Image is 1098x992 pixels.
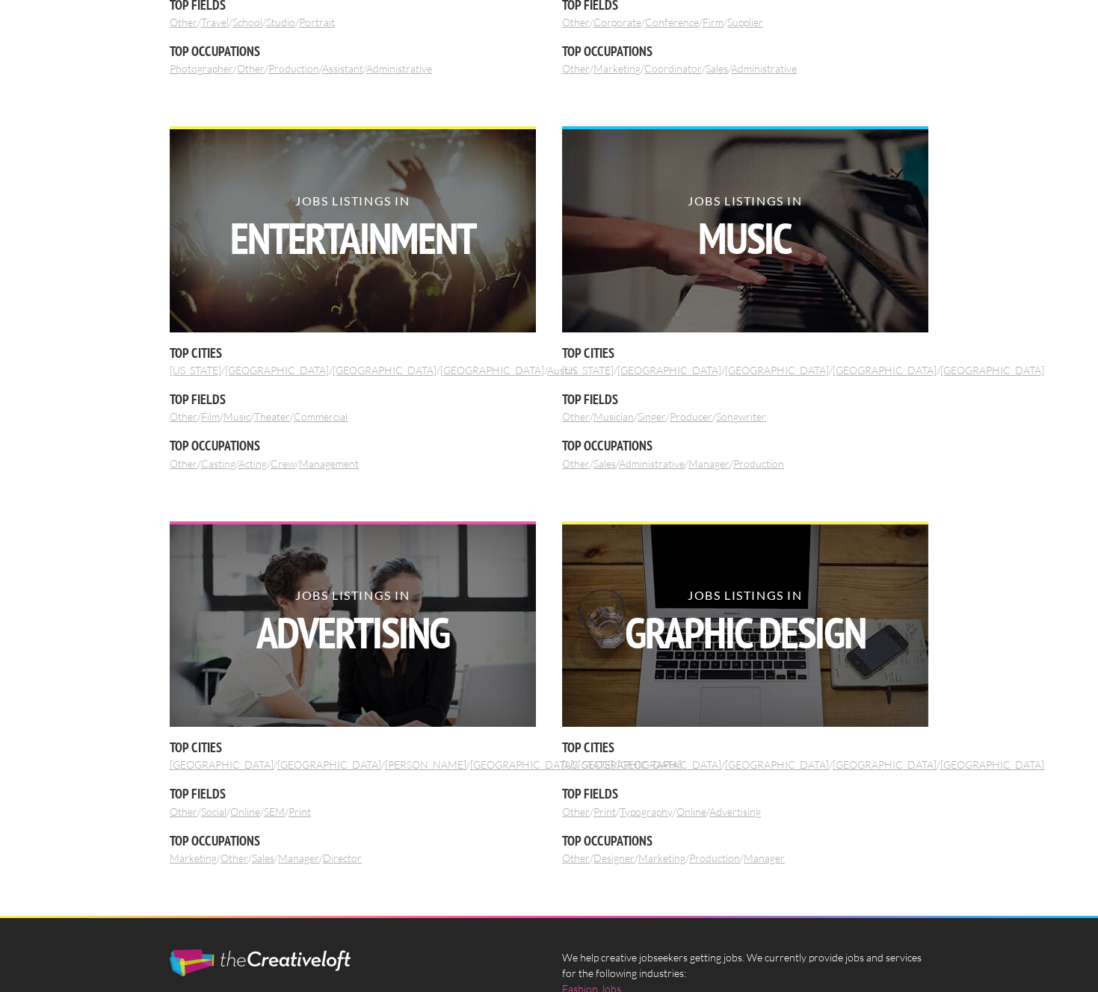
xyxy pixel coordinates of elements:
h5: Top Occupations [170,436,536,455]
img: The Creative Loft [170,949,351,976]
div: / / / / / / / / / / / / [562,521,928,865]
a: Marketing [593,62,641,75]
a: Jobs Listings inGraphic Design [562,521,928,728]
a: Director [323,852,362,864]
a: Musician [593,410,634,423]
a: [GEOGRAPHIC_DATA] [833,364,937,376]
a: Sales [706,62,728,75]
a: Jobs Listings inMusic [562,126,928,332]
a: [US_STATE] [170,364,221,376]
a: Assistant [322,62,363,75]
a: Typography [620,805,673,818]
a: Crew [271,457,295,470]
img: two women in advertising smiling and looking at a computer [170,524,536,728]
h5: Top Occupations [562,436,928,455]
a: Administrative [619,457,685,470]
a: Supplier [727,16,763,28]
h5: Top Occupations [562,42,928,61]
a: Other [562,16,590,28]
a: Production [268,62,319,75]
h5: Top Fields [170,784,536,803]
a: Coordinator [644,62,702,75]
a: [GEOGRAPHIC_DATA] [333,364,437,376]
strong: Advertising [170,611,536,654]
a: Other [170,457,197,470]
a: Other [170,16,197,28]
h5: Top Cities [562,738,928,757]
a: Songwriter [716,410,766,423]
strong: Graphic Design [562,611,928,654]
a: Advertising [709,805,761,818]
img: photo looking at a lighted stage during a concert [170,129,536,332]
a: Manager [688,457,730,470]
h5: Top Cities [562,344,928,362]
a: Film [201,410,220,423]
a: Manager [278,852,319,864]
a: Other [170,410,197,423]
a: [GEOGRAPHIC_DATA] [440,364,544,376]
a: Production [733,457,784,470]
a: Other [562,457,590,470]
a: Travel [201,16,229,28]
div: / / / / / / / / / / / / [170,521,536,865]
a: Administrative [366,62,432,75]
h5: Top Fields [562,390,928,409]
a: Music [223,410,250,423]
a: Casting [201,457,235,470]
a: [GEOGRAPHIC_DATA] [277,758,381,771]
a: Acting [238,457,267,470]
div: / / / / / / / / / / / / [170,126,536,470]
a: [US_STATE] [562,364,614,376]
a: [GEOGRAPHIC_DATA] [940,758,1044,771]
a: Austin [547,364,576,376]
a: Commercial [294,410,348,423]
a: [GEOGRAPHIC_DATA] [470,758,574,771]
a: Conference [645,16,699,28]
a: Designer [593,852,635,864]
a: Other [237,62,265,75]
a: Theater [254,410,290,423]
a: [US_STATE] [562,758,614,771]
a: SEM [264,805,285,818]
a: Social [201,805,226,818]
a: Jobs Listings inAdvertising [170,521,536,728]
a: Management [299,457,359,470]
img: hands playing a piano [562,129,928,332]
div: / / / / / / / / / / / / [562,126,928,470]
a: Corporate [593,16,641,28]
h5: Top Fields [170,390,536,409]
a: Firm [703,16,724,28]
h5: Top Occupations [562,831,928,850]
a: Print [289,805,311,818]
a: Portrait [299,16,335,28]
a: Sales [593,457,616,470]
a: [GEOGRAPHIC_DATA] [725,758,829,771]
a: Print [593,805,616,818]
a: [GEOGRAPHIC_DATA] [617,364,721,376]
a: Production [689,852,740,864]
h5: Top Occupations [170,831,536,850]
a: Jobs Listings inEntertainment [170,126,536,332]
a: Marketing [170,852,217,864]
a: [GEOGRAPHIC_DATA] [170,758,274,771]
strong: Entertainment [170,217,536,260]
a: Photographer [170,62,233,75]
a: Sales [252,852,274,864]
h2: Jobs Listings in [170,195,536,260]
h5: Top Fields [562,784,928,803]
a: Producer [670,410,712,423]
a: Other [562,410,590,423]
a: Other [562,62,590,75]
h5: Top Cities [170,344,536,362]
h5: Top Cities [170,738,536,757]
a: Online [230,805,260,818]
a: Other [562,805,590,818]
h2: Jobs Listings in [562,195,928,260]
h2: Jobs Listings in [562,589,928,654]
a: Other [220,852,248,864]
a: Studio [266,16,295,28]
a: [GEOGRAPHIC_DATA] [617,758,721,771]
img: Mackbook air on wooden table with glass of water and iPhone next to it [562,524,928,728]
a: Singer [638,410,666,423]
h5: Top Occupations [170,42,536,61]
